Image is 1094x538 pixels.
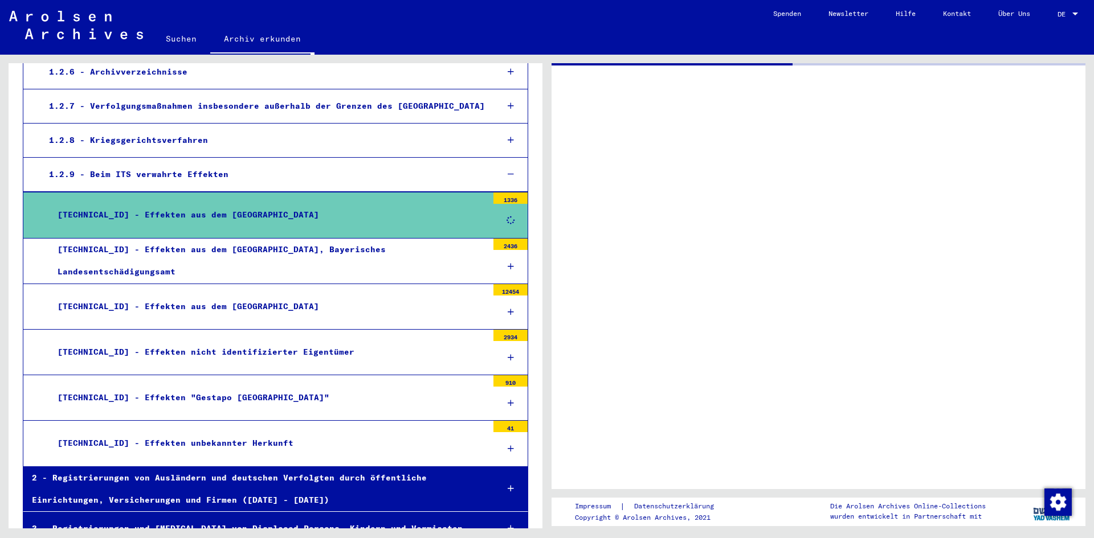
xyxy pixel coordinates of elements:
img: Zustimmung ändern [1044,488,1072,516]
div: 1336 [493,192,528,204]
div: [TECHNICAL_ID] - Effekten "Gestapo [GEOGRAPHIC_DATA]" [49,387,488,409]
div: 2934 [493,330,528,341]
div: 1.2.8 - Kriegsgerichtsverfahren [40,129,489,151]
p: wurden entwickelt in Partnerschaft mit [830,511,986,521]
div: [TECHNICAL_ID] - Effekten unbekannter Herkunft [49,432,488,454]
div: [TECHNICAL_ID] - Effekten aus dem [GEOGRAPHIC_DATA] [49,295,488,318]
div: Zustimmung ändern [1044,488,1071,515]
span: DE [1058,10,1070,18]
a: Impressum [575,500,620,512]
div: 12454 [493,284,528,295]
div: 1.2.9 - Beim ITS verwahrte Effekten [40,163,489,186]
div: 2436 [493,239,528,250]
p: Copyright © Arolsen Archives, 2021 [575,512,728,523]
a: Archiv erkunden [210,25,315,55]
a: Suchen [152,25,210,52]
div: 41 [493,421,528,432]
div: | [575,500,728,512]
img: yv_logo.png [1031,497,1073,525]
div: [TECHNICAL_ID] - Effekten aus dem [GEOGRAPHIC_DATA], Bayerisches Landesentschädigungsamt [49,239,488,283]
div: 1.2.7 - Verfolgungsmaßnahmen insbesondere außerhalb der Grenzen des [GEOGRAPHIC_DATA] [40,95,489,117]
div: 2 - Registrierungen von Ausländern und deutschen Verfolgten durch öffentliche Einrichtungen, Vers... [23,467,489,511]
img: Arolsen_neg.svg [9,11,143,39]
div: [TECHNICAL_ID] - Effekten nicht identifizierter Eigentümer [49,341,488,363]
a: Datenschutzerklärung [625,500,728,512]
div: 1.2.6 - Archivverzeichnisse [40,61,489,83]
div: 910 [493,375,528,387]
div: [TECHNICAL_ID] - Effekten aus dem [GEOGRAPHIC_DATA] [49,204,488,226]
p: Die Arolsen Archives Online-Collections [830,501,986,511]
